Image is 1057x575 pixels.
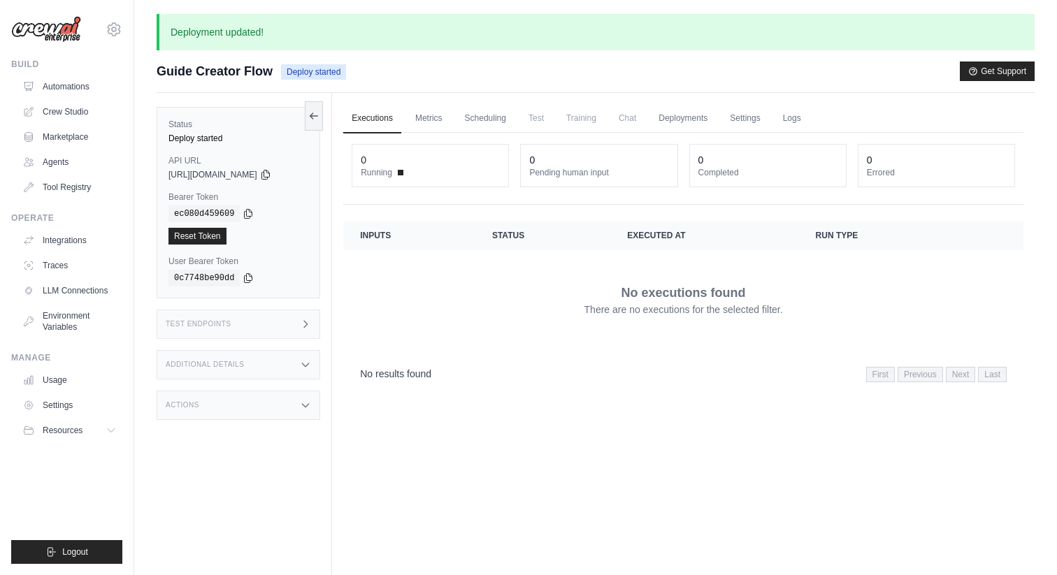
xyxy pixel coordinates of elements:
[343,221,475,249] th: Inputs
[11,59,122,70] div: Build
[866,367,1007,382] nav: Pagination
[11,352,122,363] div: Manage
[17,394,122,416] a: Settings
[610,221,798,249] th: Executed at
[475,221,610,249] th: Status
[360,367,431,381] p: No results found
[407,104,451,133] a: Metrics
[978,367,1007,382] span: Last
[168,169,257,180] span: [URL][DOMAIN_NAME]
[168,133,308,144] div: Deploy started
[11,540,122,564] button: Logout
[168,191,308,203] label: Bearer Token
[721,104,768,133] a: Settings
[17,151,122,173] a: Agents
[529,167,668,178] dt: Pending human input
[621,283,746,303] p: No executions found
[157,14,1035,50] p: Deployment updated!
[698,167,837,178] dt: Completed
[17,229,122,252] a: Integrations
[166,401,199,409] h3: Actions
[775,104,810,133] a: Logs
[166,361,244,369] h3: Additional Details
[456,104,515,133] a: Scheduling
[361,153,366,167] div: 0
[168,228,226,245] a: Reset Token
[17,369,122,391] a: Usage
[343,104,401,133] a: Executions
[168,270,240,286] code: 0c7748be90dd
[698,153,704,167] div: 0
[168,256,308,267] label: User Bearer Token
[529,153,535,167] div: 0
[650,104,716,133] a: Deployments
[361,167,392,178] span: Running
[867,153,872,167] div: 0
[281,64,346,80] span: Deploy started
[17,419,122,442] button: Resources
[11,212,122,224] div: Operate
[166,320,231,328] h3: Test Endpoints
[343,221,1023,391] section: Crew executions table
[17,254,122,277] a: Traces
[168,119,308,130] label: Status
[867,167,1006,178] dt: Errored
[11,16,81,43] img: Logo
[17,279,122,302] a: LLM Connections
[17,101,122,123] a: Crew Studio
[43,425,82,436] span: Resources
[17,176,122,198] a: Tool Registry
[866,367,895,382] span: First
[168,205,240,222] code: ec080d459609
[960,61,1035,81] button: Get Support
[168,155,308,166] label: API URL
[343,356,1023,391] nav: Pagination
[17,75,122,98] a: Automations
[520,104,552,132] span: Test
[17,305,122,338] a: Environment Variables
[799,221,955,249] th: Run Type
[157,61,273,81] span: Guide Creator Flow
[584,303,783,316] p: There are no executions for the selected filter.
[946,367,976,382] span: Next
[898,367,943,382] span: Previous
[610,104,645,132] span: Chat is not available until the deployment is complete
[17,126,122,148] a: Marketplace
[558,104,605,132] span: Training is not available until the deployment is complete
[62,546,88,558] span: Logout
